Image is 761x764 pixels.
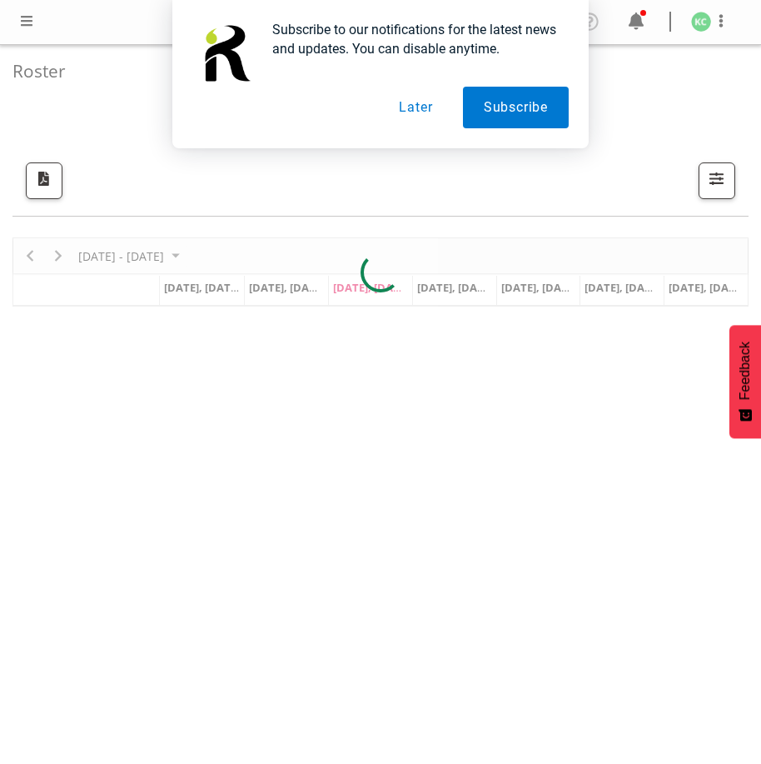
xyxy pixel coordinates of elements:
[738,342,753,400] span: Feedback
[729,325,761,438] button: Feedback - Show survey
[699,162,735,199] button: Filter Shifts
[259,20,569,58] div: Subscribe to our notifications for the latest news and updates. You can disable anytime.
[463,87,569,128] button: Subscribe
[378,87,453,128] button: Later
[192,20,259,87] img: notification icon
[26,162,62,199] button: Download a PDF of the roster according to the set date range.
